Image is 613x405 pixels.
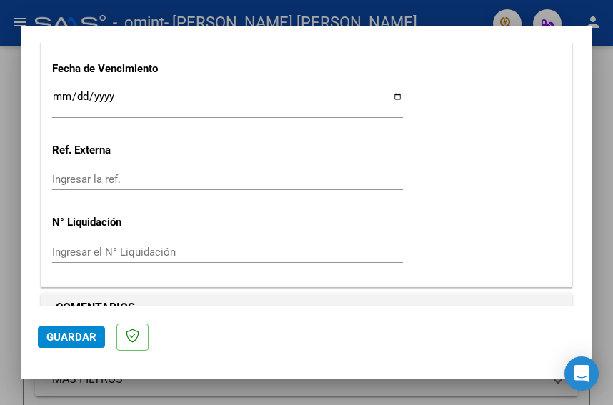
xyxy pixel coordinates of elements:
[52,61,205,77] p: Fecha de Vencimiento
[41,294,572,322] mat-expansion-panel-header: COMENTARIOS
[52,214,205,231] p: N° Liquidación
[564,356,599,391] div: Open Intercom Messenger
[52,142,205,159] p: Ref. Externa
[38,326,105,348] button: Guardar
[46,331,96,344] span: Guardar
[56,299,135,316] h1: COMENTARIOS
